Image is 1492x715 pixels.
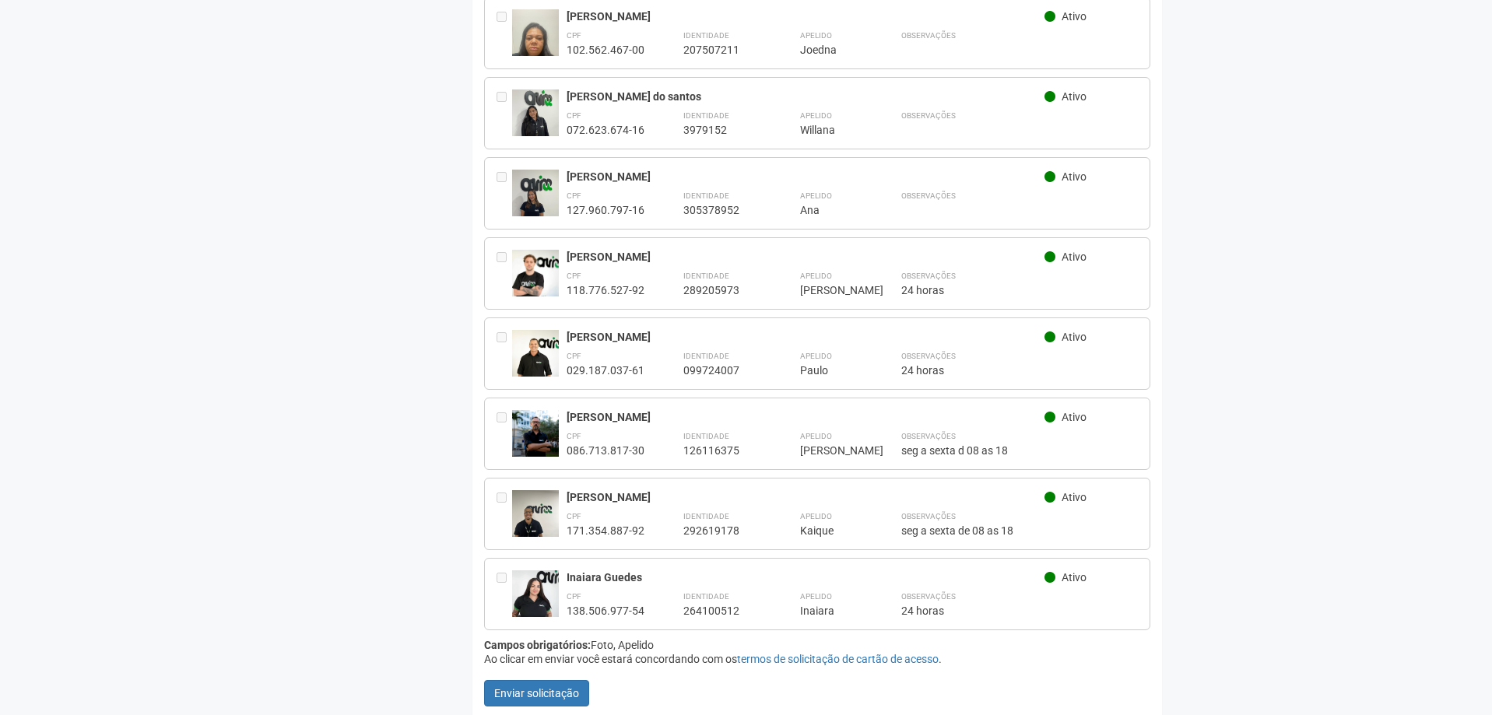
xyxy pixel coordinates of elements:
[683,432,729,440] strong: Identidade
[800,512,832,520] strong: Apelido
[512,410,559,457] img: user.jpg
[800,272,832,280] strong: Apelido
[567,191,581,200] strong: CPF
[901,283,1139,297] div: 24 horas
[567,170,1045,184] div: [PERSON_NAME]
[567,89,1045,103] div: [PERSON_NAME] do santos
[901,31,956,40] strong: Observações
[567,604,644,618] div: 138.506.977-54
[567,352,581,360] strong: CPF
[683,203,761,217] div: 305378952
[1062,331,1087,343] span: Ativo
[901,352,956,360] strong: Observações
[737,653,939,665] a: termos de solicitação de cartão de acesso
[901,512,956,520] strong: Observações
[800,43,862,57] div: Joedna
[683,363,761,377] div: 099724007
[567,203,644,217] div: 127.960.797-16
[1062,170,1087,183] span: Ativo
[497,170,512,217] div: Entre em contato com a Aministração para solicitar o cancelamento ou 2a via
[512,330,559,377] img: user.jpg
[567,432,581,440] strong: CPF
[567,524,644,538] div: 171.354.887-92
[512,570,559,617] img: user.jpg
[1062,90,1087,103] span: Ativo
[1062,251,1087,263] span: Ativo
[1062,411,1087,423] span: Ativo
[800,363,862,377] div: Paulo
[484,638,1151,652] div: Foto, Apelido
[901,191,956,200] strong: Observações
[567,570,1045,584] div: Inaiara Guedes
[1062,571,1087,584] span: Ativo
[567,272,581,280] strong: CPF
[497,570,512,618] div: Entre em contato com a Aministração para solicitar o cancelamento ou 2a via
[800,592,832,601] strong: Apelido
[800,604,862,618] div: Inaiara
[567,512,581,520] strong: CPF
[800,432,832,440] strong: Apelido
[683,592,729,601] strong: Identidade
[567,443,644,457] div: 086.713.817-30
[497,410,512,457] div: Entre em contato com a Aministração para solicitar o cancelamento ou 2a via
[901,363,1139,377] div: 24 horas
[683,443,761,457] div: 126116375
[484,652,1151,666] div: Ao clicar em enviar você estará concordando com os .
[901,592,956,601] strong: Observações
[497,490,512,538] div: Entre em contato com a Aministração para solicitar o cancelamento ou 2a via
[512,170,559,216] img: user.jpg
[512,89,559,136] img: user.jpg
[484,639,591,651] strong: Campos obrigatórios:
[800,191,832,200] strong: Apelido
[800,123,862,137] div: Willana
[683,604,761,618] div: 264100512
[567,592,581,601] strong: CPF
[800,31,832,40] strong: Apelido
[901,524,1139,538] div: seg a sexta de 08 as 18
[901,432,956,440] strong: Observações
[567,410,1045,424] div: [PERSON_NAME]
[683,191,729,200] strong: Identidade
[683,272,729,280] strong: Identidade
[497,330,512,377] div: Entre em contato com a Aministração para solicitar o cancelamento ou 2a via
[800,283,862,297] div: [PERSON_NAME]
[484,680,589,706] button: Enviar solicitação
[497,250,512,297] div: Entre em contato com a Aministração para solicitar o cancelamento ou 2a via
[567,9,1045,23] div: [PERSON_NAME]
[567,43,644,57] div: 102.562.467-00
[683,524,761,538] div: 292619178
[901,443,1139,457] div: seg a sexta d 08 as 18
[1062,10,1087,23] span: Ativo
[567,111,581,120] strong: CPF
[683,512,729,520] strong: Identidade
[800,352,832,360] strong: Apelido
[567,490,1045,504] div: [PERSON_NAME]
[683,123,761,137] div: 3979152
[512,490,559,537] img: user.jpg
[497,9,512,57] div: Entre em contato com a Aministração para solicitar o cancelamento ou 2a via
[567,363,644,377] div: 029.187.037-61
[683,43,761,57] div: 207507211
[567,31,581,40] strong: CPF
[683,31,729,40] strong: Identidade
[567,330,1045,344] div: [PERSON_NAME]
[683,283,761,297] div: 289205973
[497,89,512,137] div: Entre em contato com a Aministração para solicitar o cancelamento ou 2a via
[901,111,956,120] strong: Observações
[800,203,862,217] div: Ana
[567,250,1045,264] div: [PERSON_NAME]
[683,352,729,360] strong: Identidade
[567,123,644,137] div: 072.623.674-16
[683,111,729,120] strong: Identidade
[800,524,862,538] div: Kaique
[901,604,1139,618] div: 24 horas
[800,443,862,457] div: [PERSON_NAME]
[567,283,644,297] div: 118.776.527-92
[800,111,832,120] strong: Apelido
[512,9,559,72] img: user.jpg
[1062,491,1087,503] span: Ativo
[512,250,559,296] img: user.jpg
[901,272,956,280] strong: Observações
